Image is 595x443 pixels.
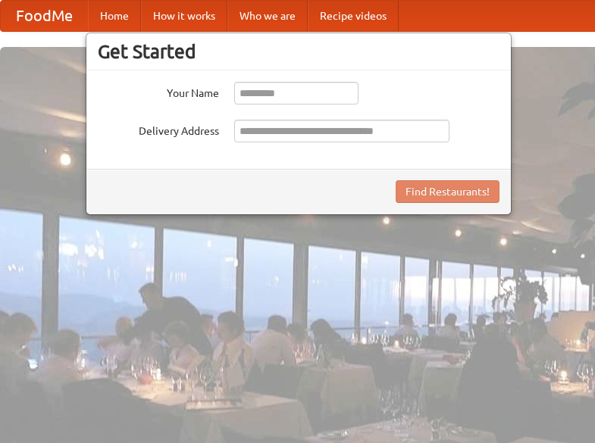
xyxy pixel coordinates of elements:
[98,120,219,139] label: Delivery Address
[1,1,88,31] a: FoodMe
[141,1,227,31] a: How it works
[98,82,219,101] label: Your Name
[88,1,141,31] a: Home
[227,1,308,31] a: Who we are
[98,40,499,63] h3: Get Started
[308,1,399,31] a: Recipe videos
[396,180,499,203] button: Find Restaurants!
